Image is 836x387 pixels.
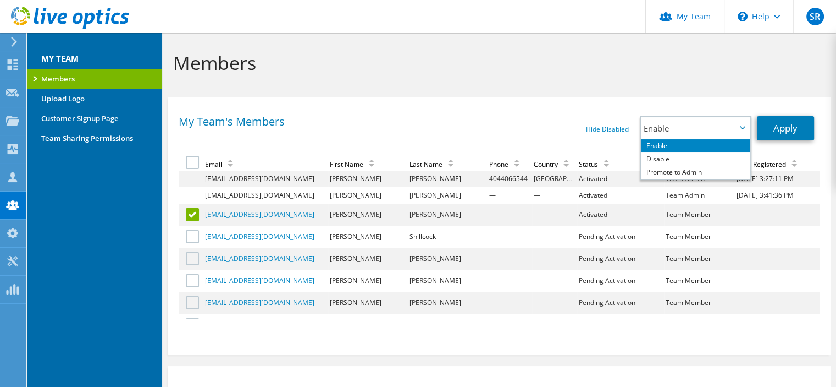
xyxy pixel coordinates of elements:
[579,160,614,169] div: Status
[27,41,162,64] h3: MY TEAM
[205,232,314,241] a: [EMAIL_ADDRESS][DOMAIN_NAME]
[735,171,820,187] td: [DATE] 3:27:11 PM
[203,187,328,204] td: [EMAIL_ADDRESS][DOMAIN_NAME]
[328,204,408,226] td: [PERSON_NAME]
[641,139,750,152] li: Enable
[489,160,525,169] div: Phone
[664,226,735,248] td: Team Member
[328,248,408,270] td: [PERSON_NAME]
[488,171,532,187] td: 4044066544
[577,204,664,226] td: Activated
[328,187,408,204] td: [PERSON_NAME]
[173,51,820,74] h1: Members
[408,171,488,187] td: [PERSON_NAME]
[532,171,577,187] td: [GEOGRAPHIC_DATA]
[205,160,239,169] div: Email
[737,160,802,169] div: Date Registered
[488,204,532,226] td: —
[664,292,735,314] td: Team Member
[408,204,488,226] td: [PERSON_NAME]
[664,248,735,270] td: Team Member
[577,187,664,204] td: Activated
[488,270,532,292] td: —
[27,69,162,89] a: Members
[586,124,629,134] a: Hide Disabled
[488,248,532,270] td: —
[577,314,664,336] td: Pending Activation
[532,292,577,314] td: —
[328,292,408,314] td: [PERSON_NAME]
[664,270,735,292] td: Team Member
[488,187,532,204] td: —
[641,166,750,179] li: Promote to Admin
[664,314,735,336] td: Team Member
[408,270,488,292] td: [PERSON_NAME]
[664,187,735,204] td: Team Admin
[532,187,577,204] td: —
[641,152,750,166] li: Disable
[488,226,532,248] td: —
[577,270,664,292] td: Pending Activation
[532,314,577,336] td: —
[488,314,532,336] td: —
[205,210,314,219] a: [EMAIL_ADDRESS][DOMAIN_NAME]
[532,248,577,270] td: —
[532,226,577,248] td: —
[488,292,532,314] td: —
[408,226,488,248] td: Shillcock
[738,12,748,21] svg: \n
[577,171,664,187] td: Activated
[328,270,408,292] td: [PERSON_NAME]
[577,248,664,270] td: Pending Activation
[532,204,577,226] td: —
[408,292,488,314] td: [PERSON_NAME]
[664,204,735,226] td: Team Member
[27,89,162,108] a: Upload Logo
[735,187,820,204] td: [DATE] 3:41:36 PM
[577,226,664,248] td: Pending Activation
[27,128,162,148] a: Team Sharing Permissions
[408,248,488,270] td: [PERSON_NAME]
[757,116,814,140] a: Apply
[205,298,314,307] a: [EMAIL_ADDRESS][DOMAIN_NAME]
[577,292,664,314] td: Pending Activation
[203,171,328,187] td: [EMAIL_ADDRESS][DOMAIN_NAME]
[534,160,574,169] div: Country
[532,270,577,292] td: —
[330,160,380,169] div: First Name
[205,254,314,263] a: [EMAIL_ADDRESS][DOMAIN_NAME]
[328,171,408,187] td: [PERSON_NAME]
[806,8,824,25] span: SR
[408,187,488,204] td: [PERSON_NAME]
[409,160,459,169] div: Last Name
[328,226,408,248] td: [PERSON_NAME]
[27,108,162,128] a: Customer Signup Page
[186,156,202,169] label: Select one or more accounts below
[328,314,408,336] td: Bjorn
[205,276,314,285] a: [EMAIL_ADDRESS][DOMAIN_NAME]
[408,314,488,336] td: Leenen
[644,122,736,135] span: Enable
